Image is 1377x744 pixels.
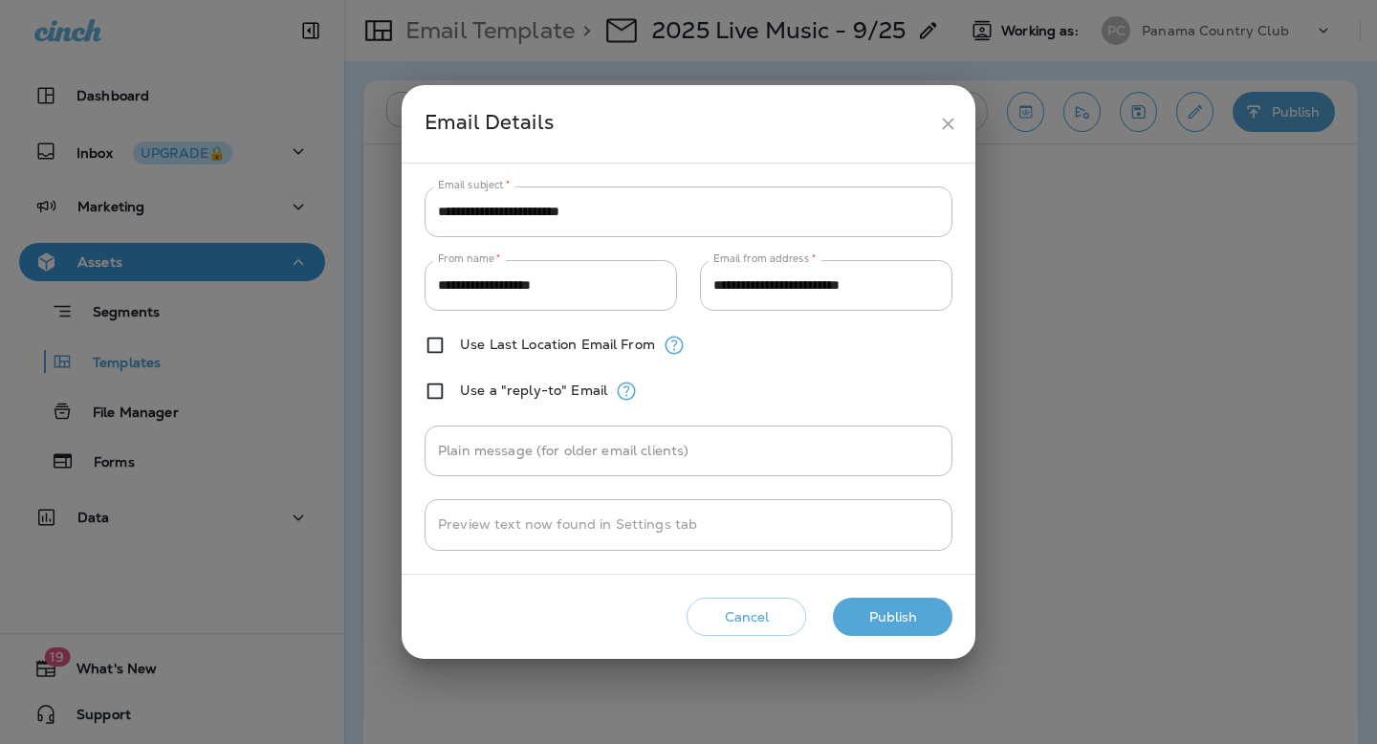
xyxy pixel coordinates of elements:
button: close [930,106,966,142]
label: Email subject [438,178,511,192]
button: Cancel [687,598,806,637]
button: Publish [833,598,952,637]
label: Use a "reply-to" Email [460,383,607,398]
div: Email Details [425,106,930,142]
label: Email from address [713,252,816,266]
label: Use Last Location Email From [460,337,655,352]
label: From name [438,252,501,266]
